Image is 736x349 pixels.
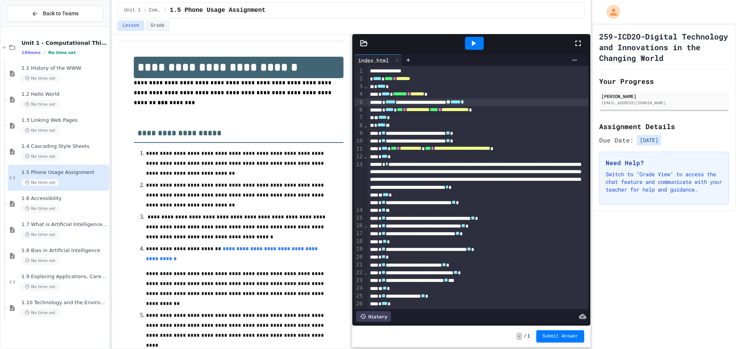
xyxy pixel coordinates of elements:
div: 25 [354,292,364,300]
div: 19 [354,245,364,253]
span: No time set [21,231,59,238]
div: 9 [354,129,364,137]
span: 1.9 Exploring Applications, Careers, and Connections in the Digital World [21,274,108,280]
span: Fold line [364,223,368,229]
div: 13 [354,161,364,206]
span: No time set [21,127,59,134]
span: 1.5 Phone Usage Assignment [21,169,108,176]
div: 20 [354,253,364,261]
span: 1.10 Technology and the Environment [21,300,108,306]
div: 11 [354,145,364,153]
div: 8 [354,122,364,129]
iframe: chat widget [704,318,728,341]
div: 16 [354,222,364,229]
span: Unit 1 - Computational Thinking and Making Connections [21,39,108,46]
span: 1.2 Hello World [21,91,108,98]
span: No time set [21,283,59,290]
h3: Need Help? [606,158,723,167]
span: Unit 1 - Computational Thinking and Making Connections [124,7,161,13]
div: 5 [354,98,364,106]
div: 23 [354,277,364,284]
div: 24 [354,284,364,292]
div: My Account [598,3,622,21]
div: index.html [354,56,393,64]
span: Fold line [364,269,368,275]
span: No time set [21,309,59,316]
span: Fold line [364,153,368,159]
div: 6 [354,106,364,114]
span: No time set [21,205,59,212]
h1: 259-ICD2O-Digital Technology and Innovations in the Changing World [599,31,729,63]
span: 1.4 Cascading Style Sheets [21,143,108,150]
span: No time set [21,257,59,264]
div: 14 [354,206,364,214]
span: 1.3 Linking Web Pages [21,117,108,124]
div: History [356,311,391,322]
span: • [44,49,45,56]
div: 22 [354,269,364,277]
span: No time set [21,75,59,82]
span: 1.7 What is Artificial Intelligence (AI) [21,221,108,228]
span: Fold line [364,122,368,128]
span: 1.1 History of the WWW [21,65,108,72]
div: 27 [354,308,364,315]
button: Lesson [118,21,144,31]
div: 17 [354,230,364,238]
span: No time set [48,50,76,55]
div: 3 [354,83,364,90]
div: 12 [354,153,364,161]
button: Grade [146,21,169,31]
button: Submit Answer [536,330,585,342]
div: index.html [354,54,402,66]
p: Switch to "Grade View" to access the chat feature and communicate with your teacher for help and ... [606,170,723,193]
div: [PERSON_NAME] [601,93,727,100]
span: Back to Teams [43,10,79,18]
span: 10 items [21,50,41,55]
div: 21 [354,261,364,269]
div: 4 [354,90,364,98]
span: No time set [21,101,59,108]
div: 26 [354,300,364,308]
div: 10 [354,137,364,145]
h2: Your Progress [599,76,729,87]
button: Back to Teams [7,5,103,22]
div: 15 [354,214,364,222]
iframe: chat widget [672,285,728,318]
span: [DATE] [637,135,661,146]
div: 7 [354,114,364,121]
span: / [164,7,167,13]
span: Fold line [364,83,368,89]
span: - [516,333,522,340]
span: Submit Answer [542,333,578,339]
span: / [524,333,526,339]
span: 1 [527,333,530,339]
div: 18 [354,238,364,245]
span: 1.5 Phone Usage Assignment [170,6,266,15]
span: 1.6 Accessibility [21,195,108,202]
span: No time set [21,179,59,186]
span: 1.8 Bias in Artificial Intelligence [21,247,108,254]
span: No time set [21,153,59,160]
span: Due Date: [599,136,634,145]
h2: Assignment Details [599,121,729,132]
div: 2 [354,75,364,83]
div: [EMAIL_ADDRESS][DOMAIN_NAME] [601,100,727,106]
div: 1 [354,67,364,75]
